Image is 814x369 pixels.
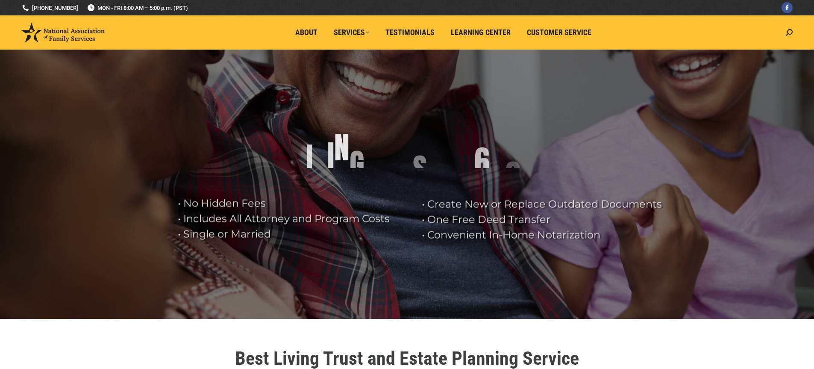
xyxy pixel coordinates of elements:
[87,4,188,12] span: MON - FRI 8:00 AM – 5:00 p.m. (PST)
[334,28,369,37] span: Services
[413,152,427,186] div: S
[327,139,334,173] div: I
[527,28,591,37] span: Customer Service
[385,28,435,37] span: Testimonials
[379,24,441,41] a: Testimonials
[306,141,313,175] div: I
[505,158,520,192] div: 9
[295,28,317,37] span: About
[21,23,105,42] img: National Association of Family Services
[422,197,670,243] rs-layer: • Create New or Replace Outdated Documents • One Free Deed Transfer • Convenient In-Home Notariza...
[445,24,517,41] a: Learning Center
[168,349,646,368] h1: Best Living Trust and Estate Planning Service
[21,4,78,12] a: [PHONE_NUMBER]
[178,196,411,242] rs-layer: • No Hidden Fees • Includes All Attorney and Program Costs • Single or Married
[782,2,793,13] a: Facebook page opens in new window
[350,148,364,182] div: G
[451,28,511,37] span: Learning Center
[289,24,323,41] a: About
[334,130,350,165] div: N
[427,102,439,136] div: T
[521,24,597,41] a: Customer Service
[474,144,490,178] div: 6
